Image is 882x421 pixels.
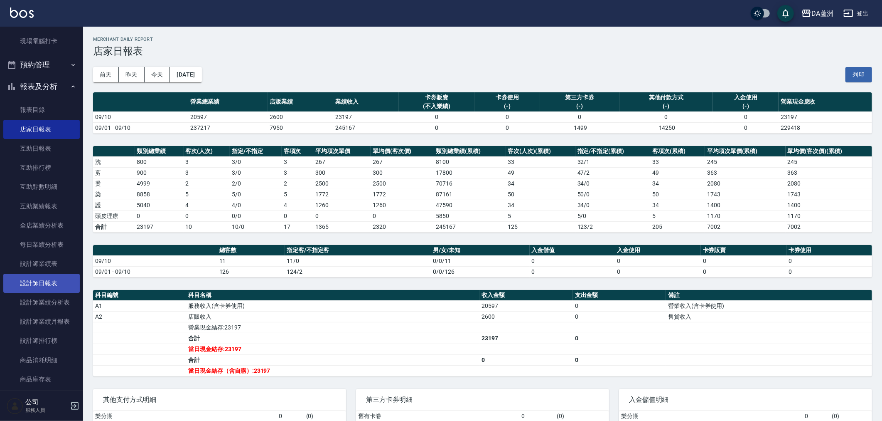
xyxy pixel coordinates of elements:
div: 第三方卡券 [542,93,617,102]
td: 205 [650,221,705,232]
td: 09/01 - 09/10 [93,122,188,133]
button: 今天 [145,67,170,82]
th: 科目名稱 [186,290,479,301]
td: 800 [135,156,183,167]
span: 其他支付方式明細 [103,396,336,404]
button: [DATE] [170,67,201,82]
th: 客次(人次)(累積) [506,146,575,157]
th: 平均項次單價(累積) [705,146,786,157]
td: 2320 [371,221,434,232]
td: 3 [282,167,313,178]
td: 0 [399,111,474,122]
td: 245 [705,156,786,167]
h3: 店家日報表 [93,45,872,57]
a: 設計師業績表 [3,254,80,273]
td: 47 / 2 [575,167,650,178]
td: 10 [184,221,230,232]
td: 0 [713,111,779,122]
th: 營業總業績 [188,92,268,112]
td: 0/0/11 [431,255,530,266]
td: 2500 [371,178,434,189]
td: 1743 [705,189,786,200]
td: 49 [650,167,705,178]
td: 0/0/126 [431,266,530,277]
th: 入金儲值 [530,245,615,256]
th: 收入金額 [479,290,572,301]
td: 0 [184,210,230,221]
th: 類別總業績 [135,146,183,157]
th: 單均價(客次價)(累積) [786,146,872,157]
button: 昨天 [119,67,145,82]
td: 營業現金結存:23197 [186,322,479,333]
td: 47590 [434,200,506,210]
a: 互助業績報表 [3,197,80,216]
td: 3 / 0 [230,156,282,167]
td: 0 [313,210,371,221]
td: 合計 [186,333,479,344]
td: 34 / 0 [575,200,650,210]
td: 0 [701,266,786,277]
th: 店販業績 [268,92,333,112]
td: 87161 [434,189,506,200]
th: 單均價(客次價) [371,146,434,157]
td: 1772 [371,189,434,200]
th: 客項次(累積) [650,146,705,157]
div: DA蘆洲 [811,8,833,19]
a: 設計師業績分析表 [3,293,80,312]
td: 363 [786,167,872,178]
th: 科目編號 [93,290,186,301]
td: 33 [506,156,575,167]
td: 1400 [786,200,872,210]
th: 卡券使用 [786,245,872,256]
td: 0 [701,255,786,266]
td: 126 [217,266,285,277]
div: 其他付款方式 [622,93,711,102]
td: 0 / 0 [230,210,282,221]
div: (-) [715,102,776,111]
td: 2500 [313,178,371,189]
td: 10/0 [230,221,282,232]
td: 5 / 0 [230,189,282,200]
td: 4 [282,200,313,210]
button: 前天 [93,67,119,82]
td: 當日現金結存（含自購）:23197 [186,365,479,376]
td: 2 / 0 [230,178,282,189]
td: 染 [93,189,135,200]
td: 0 [619,111,713,122]
button: 報表及分析 [3,76,80,97]
td: 護 [93,200,135,210]
td: 245167 [434,221,506,232]
th: 類別總業績(累積) [434,146,506,157]
td: 4 [184,200,230,210]
a: 互助日報表 [3,139,80,158]
td: 7950 [268,122,333,133]
td: 49 [506,167,575,178]
td: 20597 [479,300,572,311]
td: 1772 [313,189,371,200]
a: 現場電腦打卡 [3,32,80,51]
button: 登出 [840,6,872,21]
td: 3 [282,156,313,167]
td: 2600 [479,311,572,322]
td: 5 [650,210,705,221]
td: 服務收入(含卡券使用) [186,300,479,311]
span: 入金儲值明細 [629,396,862,404]
td: 剪 [93,167,135,178]
a: 每日業績分析表 [3,235,80,254]
td: 4 / 0 [230,200,282,210]
table: a dense table [93,245,872,277]
td: 0 [530,266,615,277]
td: 1260 [371,200,434,210]
td: 23197 [333,111,399,122]
th: 平均項次單價 [313,146,371,157]
td: 0 [371,210,434,221]
td: 5 [184,189,230,200]
td: 300 [313,167,371,178]
td: 50 [650,189,705,200]
td: 0 [786,266,872,277]
td: 33 [650,156,705,167]
td: 1400 [705,200,786,210]
td: 245 [786,156,872,167]
td: 300 [371,167,434,178]
a: 商品庫存表 [3,370,80,389]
